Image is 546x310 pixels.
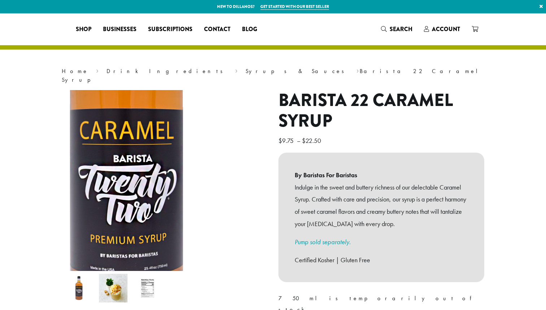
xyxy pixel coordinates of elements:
span: › [356,64,359,76]
span: Subscriptions [148,25,192,34]
h1: Barista 22 Caramel Syrup [278,90,484,132]
span: Blog [242,25,257,34]
span: Search [390,25,412,33]
span: › [235,64,238,76]
bdi: 9.75 [278,136,295,145]
nav: Breadcrumb [62,67,484,84]
span: Contact [204,25,230,34]
span: Shop [76,25,91,34]
a: Shop [70,24,97,35]
img: Barista 22 Caramel Syrup [65,274,93,302]
img: Barista 22 Caramel Syrup - Image 2 [99,274,127,302]
bdi: 22.50 [302,136,323,145]
a: Pump sold separately. [295,238,351,246]
a: Syrups & Sauces [246,67,349,75]
b: By Baristas For Baristas [295,169,468,181]
a: Search [375,23,418,35]
span: $ [302,136,305,145]
span: – [297,136,300,145]
p: Indulge in the sweet and buttery richness of our delectable Caramel Syrup. Crafted with care and ... [295,181,468,230]
a: Drink Ingredients [107,67,227,75]
span: › [96,64,99,76]
span: Account [432,25,460,33]
p: Certified Kosher | Gluten Free [295,254,468,266]
span: Businesses [103,25,136,34]
a: Get started with our best seller [260,4,329,10]
a: Home [62,67,88,75]
span: $ [278,136,282,145]
img: Barista 22 Caramel Syrup - Image 3 [133,274,162,302]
